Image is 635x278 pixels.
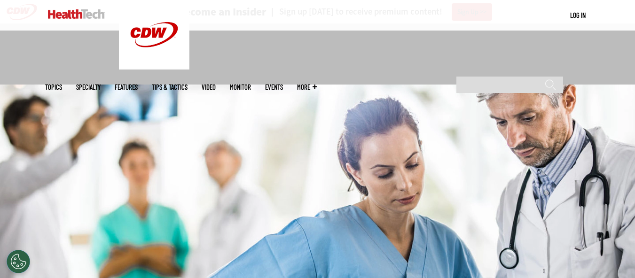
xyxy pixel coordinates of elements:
[570,10,586,20] div: User menu
[119,62,189,72] a: CDW
[570,11,586,19] a: Log in
[45,84,62,91] span: Topics
[115,84,138,91] a: Features
[48,9,105,19] img: Home
[76,84,101,91] span: Specialty
[202,84,216,91] a: Video
[297,84,317,91] span: More
[230,84,251,91] a: MonITor
[7,250,30,273] div: Cookies Settings
[152,84,188,91] a: Tips & Tactics
[7,250,30,273] button: Open Preferences
[265,84,283,91] a: Events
